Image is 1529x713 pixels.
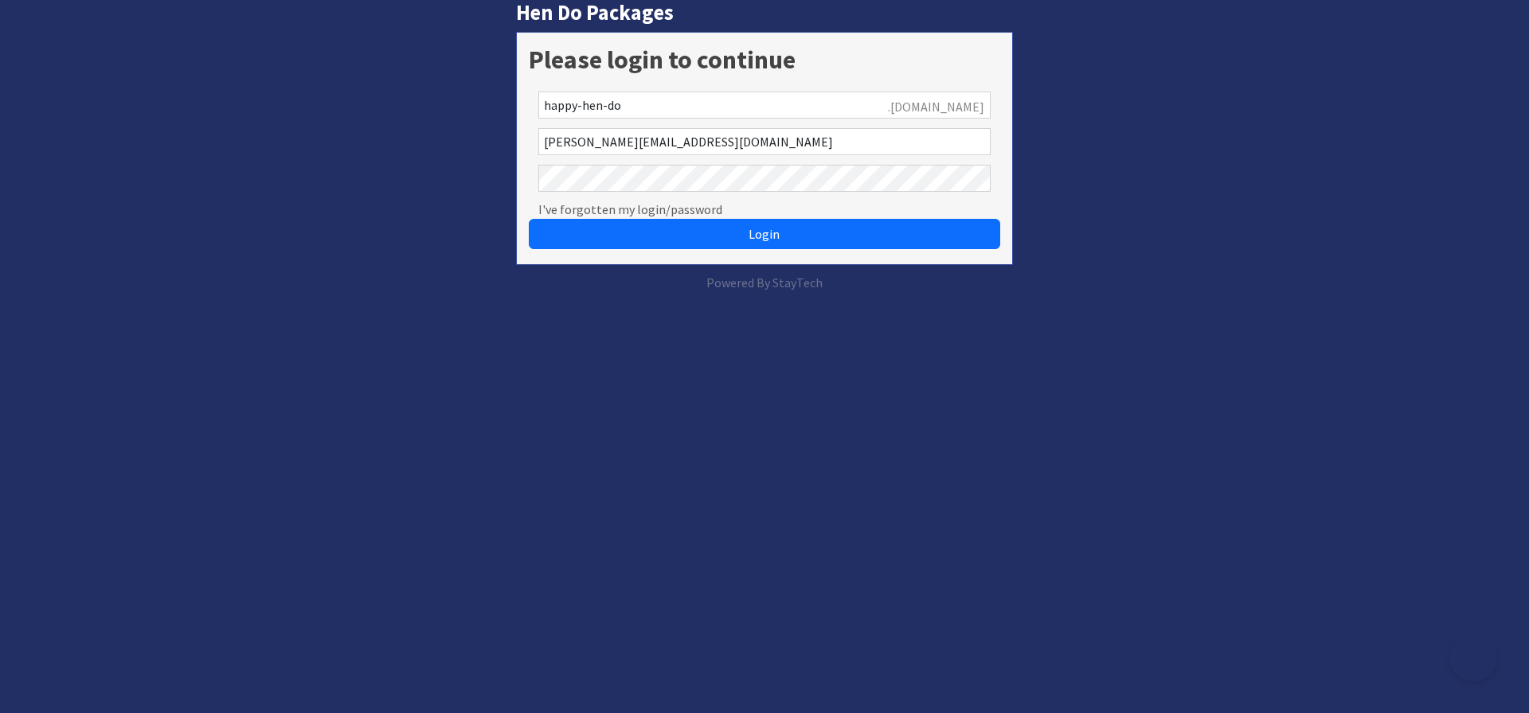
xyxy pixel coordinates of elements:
a: I've forgotten my login/password [538,200,722,219]
iframe: Toggle Customer Support [1449,633,1497,681]
span: .[DOMAIN_NAME] [888,97,984,116]
input: Email [538,128,991,155]
button: Login [529,219,1000,249]
input: Account Reference [538,92,991,119]
h1: Please login to continue [529,45,1000,75]
span: Login [749,226,780,242]
p: Powered By StayTech [516,273,1013,292]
